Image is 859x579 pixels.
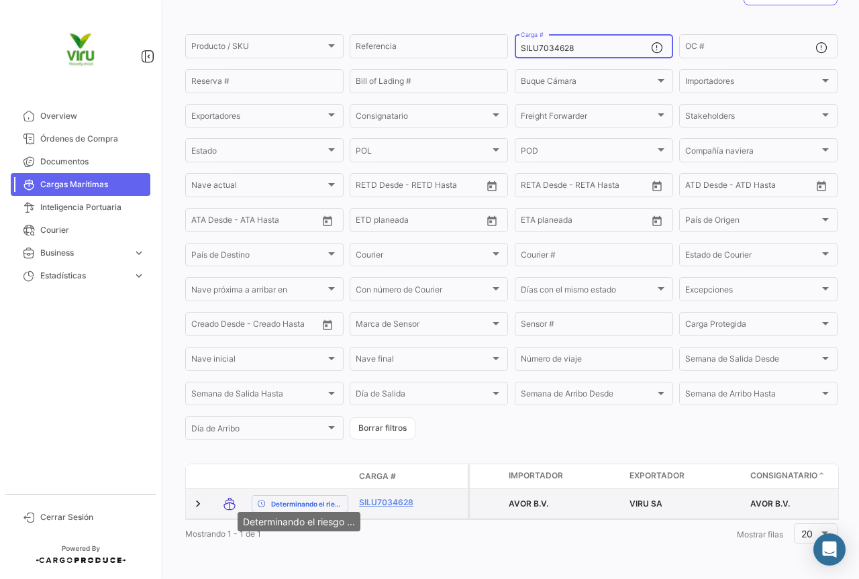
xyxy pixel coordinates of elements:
span: POD [521,148,655,157]
span: Nave inicial [191,356,325,366]
span: Consignatario [750,470,817,482]
img: viru.png [47,16,114,83]
a: Cargas Marítimas [11,173,150,196]
span: Cerrar Sesión [40,511,145,523]
a: Expand/Collapse Row [191,497,205,511]
span: Semana de Arribo Desde [521,391,655,401]
input: Hasta [389,182,450,192]
button: Open calendar [647,176,667,196]
span: expand_more [133,247,145,259]
a: SILU7034628 [359,496,429,509]
button: Open calendar [317,211,338,231]
span: Marca de Sensor [356,321,490,331]
input: Hasta [554,217,615,227]
span: Importadores [685,78,819,88]
datatable-header-cell: Exportador [624,464,745,488]
div: Determinando el riesgo ... [238,512,360,531]
button: Borrar filtros [350,417,415,439]
datatable-header-cell: Estado de Envio [246,471,354,482]
span: Overview [40,110,145,122]
span: Estadísticas [40,270,128,282]
button: Open calendar [317,315,338,335]
button: Open calendar [647,211,667,231]
button: Open calendar [482,211,502,231]
input: Desde [521,182,545,192]
span: Día de Arribo [191,426,325,435]
span: Carga # [359,470,396,482]
span: expand_more [133,270,145,282]
span: Documentos [40,156,145,168]
span: Importador [509,470,563,482]
a: Órdenes de Compra [11,127,150,150]
span: Semana de Salida Desde [685,356,819,366]
span: Determinando el riesgo ... [271,498,342,509]
datatable-header-cell: Póliza [434,471,468,482]
span: Excepciones [685,287,819,297]
span: Exportador [629,470,685,482]
span: Con número de Courier [356,287,490,297]
input: ATA Hasta [242,217,302,227]
input: ATA Desde [191,217,232,227]
input: ATD Hasta [737,182,797,192]
span: Nave actual [191,182,325,192]
span: Mostrando 1 - 1 de 1 [185,529,261,539]
span: Producto / SKU [191,44,325,53]
input: Desde [521,217,545,227]
input: Desde [356,217,380,227]
span: Día de Salida [356,391,490,401]
span: Nave final [356,356,490,366]
span: Freight Forwarder [521,113,655,123]
span: AVOR B.V. [509,498,548,509]
input: Hasta [389,217,450,227]
span: Órdenes de Compra [40,133,145,145]
span: Estado de Courier [685,252,819,262]
span: Inteligencia Portuaria [40,201,145,213]
span: Buque Cámara [521,78,655,88]
span: Consignatario [356,113,490,123]
span: Semana de Salida Hasta [191,391,325,401]
span: Estado [191,148,325,157]
span: Cargas Marítimas [40,178,145,191]
span: Business [40,247,128,259]
span: Mostrar filas [737,529,783,539]
a: Inteligencia Portuaria [11,196,150,219]
a: Courier [11,219,150,242]
input: Creado Desde [191,321,245,331]
span: Nave próxima a arribar en [191,287,325,297]
span: POL [356,148,490,157]
div: Abrir Intercom Messenger [813,533,846,566]
span: País de Destino [191,252,325,262]
span: AVOR B.V. [750,498,790,509]
span: Courier [356,252,490,262]
span: Exportadores [191,113,325,123]
span: Días con el mismo estado [521,287,655,297]
input: Creado Hasta [254,321,315,331]
button: Open calendar [811,176,831,196]
datatable-header-cell: Modo de Transporte [213,471,246,482]
datatable-header-cell: Carga Protegida [470,464,503,488]
span: Semana de Arribo Hasta [685,391,819,401]
input: Desde [356,182,380,192]
button: Open calendar [482,176,502,196]
span: Carga Protegida [685,321,819,331]
span: Courier [40,224,145,236]
datatable-header-cell: Carga # [354,465,434,488]
a: Overview [11,105,150,127]
input: ATD Desde [685,182,727,192]
datatable-header-cell: Importador [503,464,624,488]
span: Stakeholders [685,113,819,123]
span: País de Origen [685,217,819,227]
span: 20 [801,528,813,539]
input: Hasta [554,182,615,192]
a: Documentos [11,150,150,173]
span: Compañía naviera [685,148,819,157]
span: VIRU SA [629,498,662,509]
